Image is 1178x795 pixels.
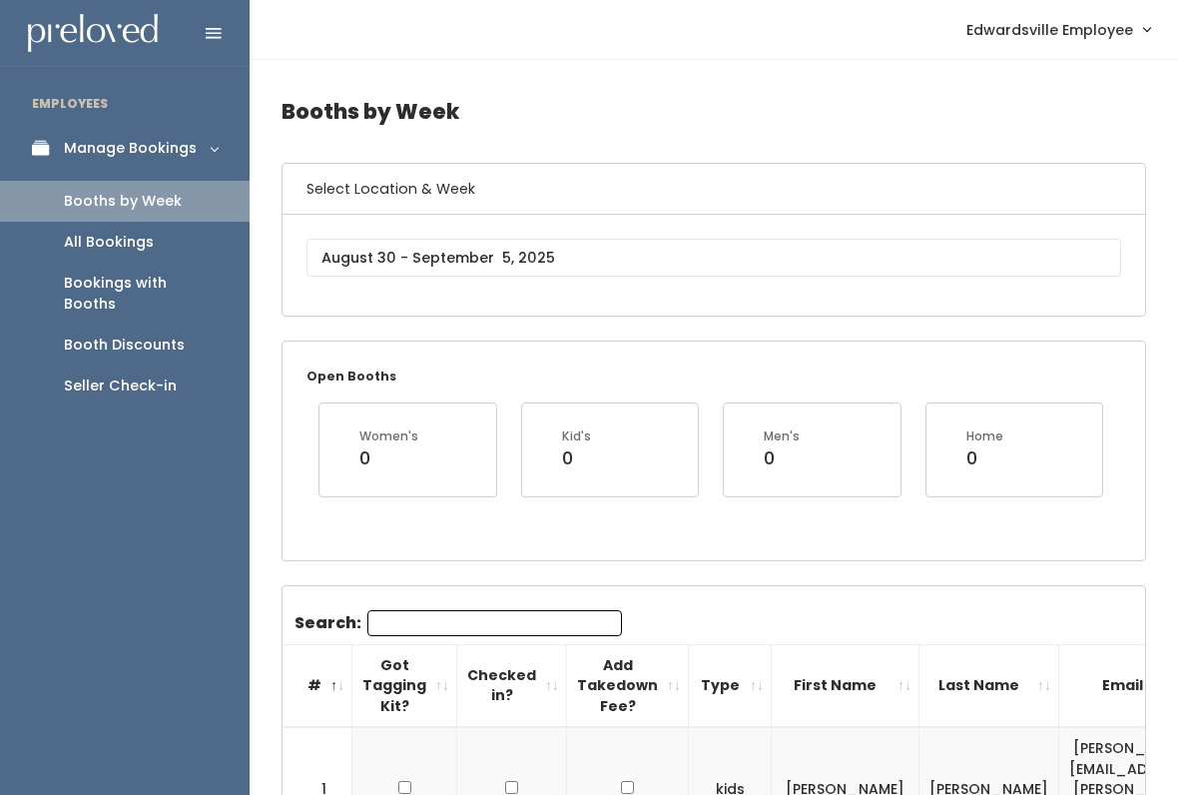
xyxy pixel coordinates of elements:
div: Booths by Week [64,191,182,212]
div: Booth Discounts [64,335,185,356]
div: Women's [359,427,418,445]
small: Open Booths [306,368,396,385]
img: preloved logo [28,14,158,53]
label: Search: [294,610,622,636]
div: Home [966,427,1003,445]
input: Search: [367,610,622,636]
input: August 30 - September 5, 2025 [306,239,1121,277]
div: 0 [764,445,800,471]
div: Men's [764,427,800,445]
th: #: activate to sort column descending [283,644,352,727]
div: 0 [966,445,1003,471]
span: Edwardsville Employee [966,19,1133,41]
th: First Name: activate to sort column ascending [772,644,919,727]
div: Kid's [562,427,591,445]
div: 0 [359,445,418,471]
th: Last Name: activate to sort column ascending [919,644,1059,727]
a: Edwardsville Employee [946,8,1170,51]
h4: Booths by Week [282,84,1146,139]
div: Bookings with Booths [64,273,218,315]
div: All Bookings [64,232,154,253]
th: Type: activate to sort column ascending [689,644,772,727]
th: Checked in?: activate to sort column ascending [457,644,567,727]
div: 0 [562,445,591,471]
div: Seller Check-in [64,376,177,397]
h6: Select Location & Week [283,164,1145,215]
th: Got Tagging Kit?: activate to sort column ascending [352,644,457,727]
th: Add Takedown Fee?: activate to sort column ascending [567,644,689,727]
div: Manage Bookings [64,138,197,159]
